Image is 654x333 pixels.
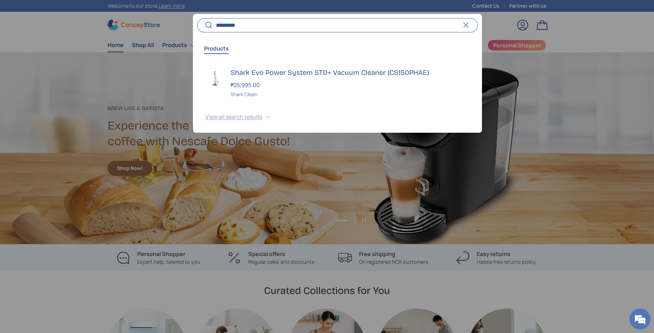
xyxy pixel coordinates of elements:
div: Chat with us now [36,39,117,48]
button: View all search results [193,103,482,133]
button: Products [204,40,229,56]
a: Shark Evo Power System STD+ Vacuum Cleaner (CS150PHAE) ₱25,995.00 Shark Clean [193,62,482,103]
div: Minimize live chat window [114,3,131,20]
div: Shark Clean [231,91,469,98]
span: We're online! [40,88,96,158]
h3: Shark Evo Power System STD+ Vacuum Cleaner (CS150PHAE) [231,68,469,77]
strong: ₱25,995.00 [231,81,262,89]
textarea: Type your message and hit 'Enter' [3,190,133,215]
